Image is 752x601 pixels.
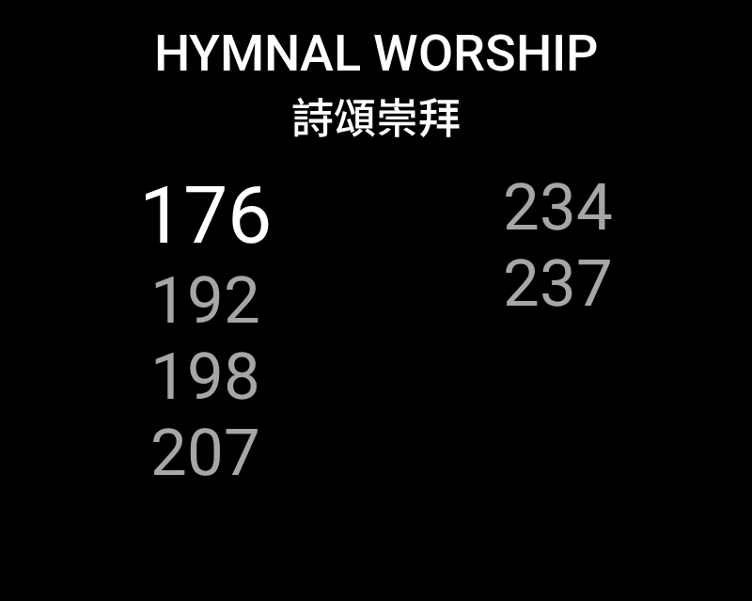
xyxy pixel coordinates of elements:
[139,169,272,262] li: 176
[150,262,260,339] li: 192
[291,85,461,146] span: 詩頌崇拜
[150,415,260,491] li: 207
[503,169,613,245] li: 234
[503,245,613,322] li: 237
[154,24,598,83] span: Hymnal Worship
[150,339,260,415] li: 198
